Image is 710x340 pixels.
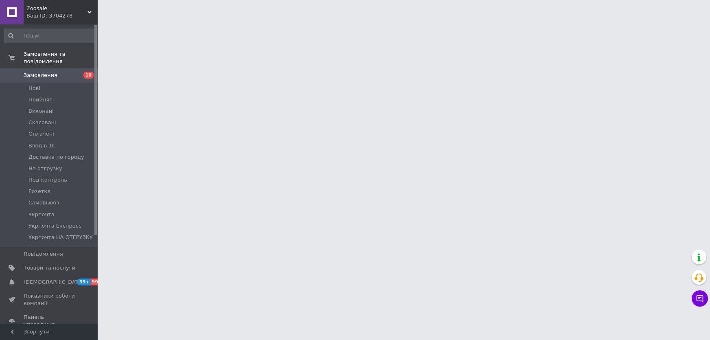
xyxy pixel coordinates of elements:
button: Чат з покупцем [692,290,708,307]
span: Розетка [28,188,50,195]
span: 99+ [77,279,91,285]
span: Скасовані [28,119,56,126]
span: Под контроль [28,176,67,184]
span: Укрпочта [28,211,55,218]
span: Прийняті [28,96,54,103]
span: Нові [28,85,40,92]
div: Ваш ID: 3704278 [26,12,98,20]
span: Замовлення та повідомлення [24,50,98,65]
span: Товари та послуги [24,264,75,272]
span: Повідомлення [24,250,63,258]
span: На отгрузку [28,165,62,172]
span: Показники роботи компанії [24,292,75,307]
span: Укрпочта Експресс [28,222,81,230]
span: Ввод в 1С [28,142,56,149]
span: Замовлення [24,72,57,79]
span: Панель управління [24,314,75,328]
span: 10 [83,72,94,79]
input: Пошук [4,29,96,43]
span: Самовывоз [28,199,59,206]
span: Оплачені [28,130,54,138]
span: Укрпочта НА ОТГРУЗКУ [28,234,93,241]
span: Доставка по городу [28,154,84,161]
span: 99+ [91,279,104,285]
span: Виконані [28,107,54,115]
span: Zoosale [26,5,87,12]
span: [DEMOGRAPHIC_DATA] [24,279,84,286]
